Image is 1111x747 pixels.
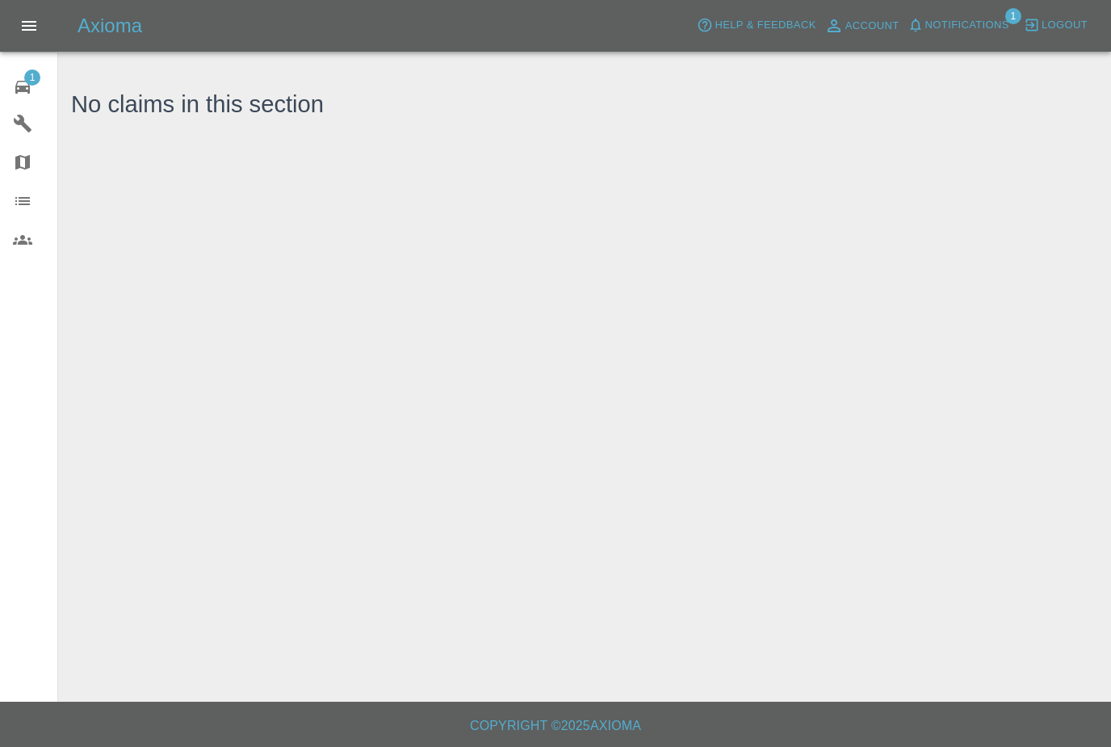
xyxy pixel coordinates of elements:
[1005,8,1021,24] span: 1
[10,6,48,45] button: Open drawer
[925,16,1009,35] span: Notifications
[24,69,40,86] span: 1
[78,13,142,39] h5: Axioma
[820,13,903,39] a: Account
[845,17,899,36] span: Account
[1020,13,1092,38] button: Logout
[903,13,1013,38] button: Notifications
[71,87,324,123] h3: No claims in this section
[13,715,1098,737] h6: Copyright © 2025 Axioma
[1042,16,1088,35] span: Logout
[693,13,820,38] button: Help & Feedback
[715,16,815,35] span: Help & Feedback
